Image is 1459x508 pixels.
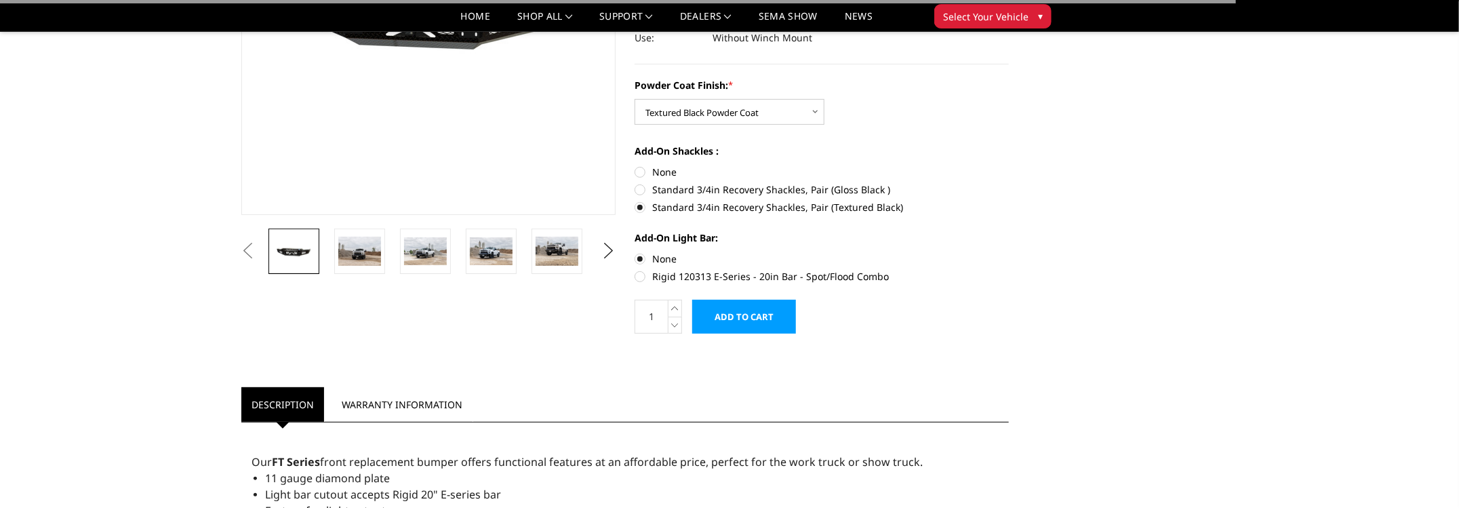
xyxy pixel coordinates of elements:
label: Add-On Shackles : [635,144,1009,158]
label: Add-On Light Bar: [635,231,1009,245]
strong: FT Series [272,454,320,469]
span: 11 gauge diamond plate [265,471,390,486]
button: Next [599,241,619,261]
img: 2020-2023 Chevrolet Silverado 2500-3500 - FT Series - Base Front Bumper [470,237,513,266]
label: Standard 3/4in Recovery Shackles, Pair (Textured Black) [635,200,1009,214]
a: Warranty Information [332,387,473,422]
a: Support [599,12,653,31]
input: Add to Cart [692,300,796,334]
a: SEMA Show [759,12,818,31]
img: 2020-2023 Chevrolet Silverado 2500-3500 - FT Series - Base Front Bumper [404,237,447,265]
button: Previous [238,241,258,261]
a: Description [241,387,324,422]
label: None [635,165,1009,179]
label: Powder Coat Finish: [635,78,1009,92]
a: Dealers [680,12,732,31]
img: 2020-2023 Chevrolet Silverado 2500-3500 - FT Series - Base Front Bumper [536,237,578,265]
a: News [845,12,873,31]
dt: Use: [635,26,702,50]
span: Our front replacement bumper offers functional features at an affordable price, perfect for the w... [252,454,923,469]
button: Select Your Vehicle [934,4,1052,28]
img: 2020-2023 Chevrolet Silverado 2500-3500 - FT Series - Base Front Bumper [338,237,381,265]
span: ▾ [1038,9,1043,23]
dd: Without Winch Mount [713,26,812,50]
a: shop all [517,12,572,31]
label: None [635,252,1009,266]
span: Select Your Vehicle [943,9,1028,24]
label: Rigid 120313 E-Series - 20in Bar - Spot/Flood Combo [635,269,1009,284]
a: Home [461,12,490,31]
span: Light bar cutout accepts Rigid 20" E-series bar [265,487,501,502]
label: Standard 3/4in Recovery Shackles, Pair (Gloss Black ) [635,182,1009,197]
